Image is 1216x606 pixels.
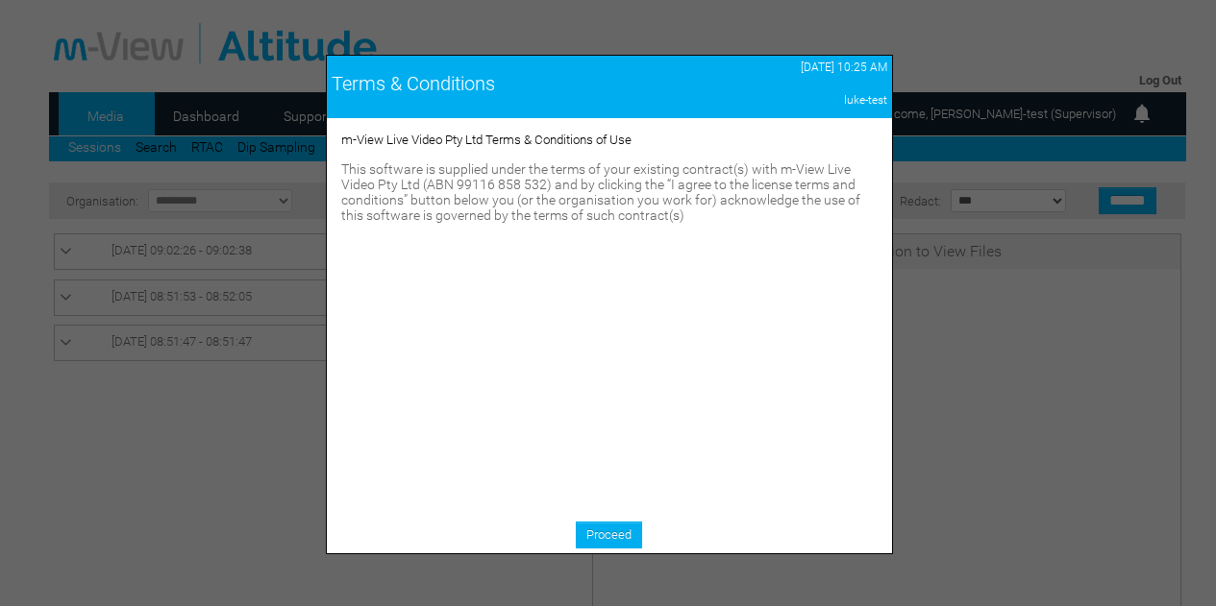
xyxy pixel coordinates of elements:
[341,133,632,147] span: m-View Live Video Pty Ltd Terms & Conditions of Use
[341,161,860,223] span: This software is supplied under the terms of your existing contract(s) with m-View Live Video Pty...
[690,56,892,79] td: [DATE] 10:25 AM
[576,521,642,548] a: Proceed
[332,72,685,95] div: Terms & Conditions
[1130,102,1154,125] img: bell24.png
[690,88,892,111] td: luke-test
